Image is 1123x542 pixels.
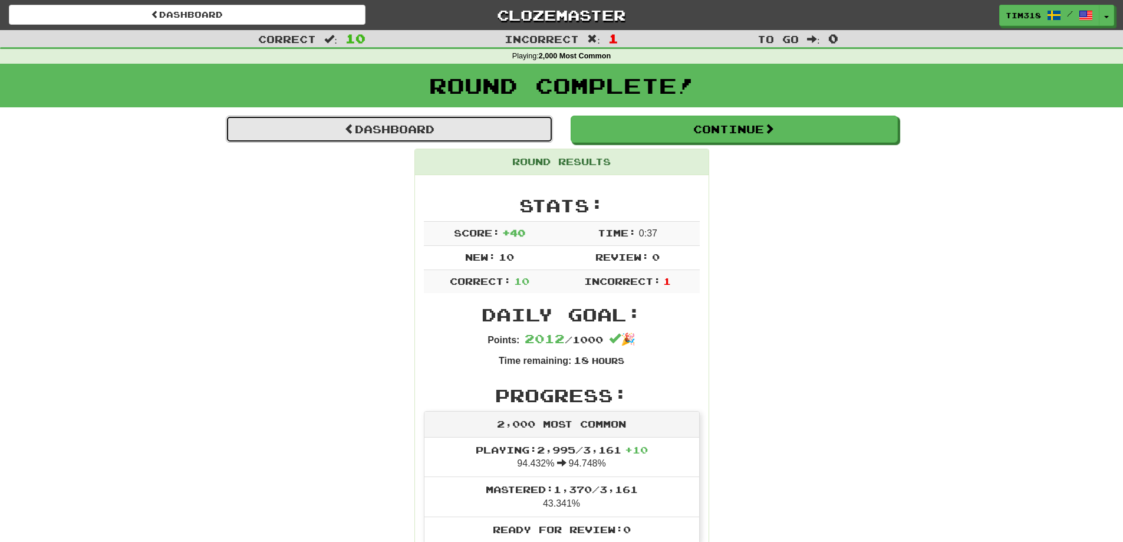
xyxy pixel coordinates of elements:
[539,52,611,60] strong: 2,000 Most Common
[486,484,638,495] span: Mastered: 1,370 / 3,161
[1006,10,1041,21] span: Tim318
[525,331,565,346] span: 2012
[514,275,529,287] span: 10
[424,477,699,517] li: 43.341%
[415,149,709,175] div: Round Results
[758,33,799,45] span: To go
[324,34,337,44] span: :
[424,305,700,324] h2: Daily Goal:
[587,34,600,44] span: :
[499,356,571,366] strong: Time remaining:
[465,251,496,262] span: New:
[424,412,699,438] div: 2,000 Most Common
[525,334,603,345] span: / 1000
[383,5,740,25] a: Clozemaster
[505,33,579,45] span: Incorrect
[999,5,1099,26] a: Tim318 /
[828,31,838,45] span: 0
[807,34,820,44] span: :
[258,33,316,45] span: Correct
[4,74,1119,97] h1: Round Complete!
[652,251,660,262] span: 0
[625,444,648,455] span: + 10
[608,31,618,45] span: 1
[499,251,514,262] span: 10
[598,227,636,238] span: Time:
[502,227,525,238] span: + 40
[1067,9,1073,18] span: /
[450,275,511,287] span: Correct:
[571,116,898,143] button: Continue
[584,275,661,287] span: Incorrect:
[663,275,671,287] span: 1
[9,5,365,25] a: Dashboard
[609,333,635,346] span: 🎉
[424,196,700,215] h2: Stats:
[424,438,699,478] li: 94.432% 94.748%
[454,227,500,238] span: Score:
[226,116,553,143] a: Dashboard
[493,524,631,535] span: Ready for Review: 0
[592,356,624,366] small: Hours
[595,251,649,262] span: Review:
[639,228,657,238] span: 0 : 37
[345,31,365,45] span: 10
[574,354,589,366] span: 18
[424,386,700,405] h2: Progress:
[488,335,519,345] strong: Points:
[476,444,648,455] span: Playing: 2,995 / 3,161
